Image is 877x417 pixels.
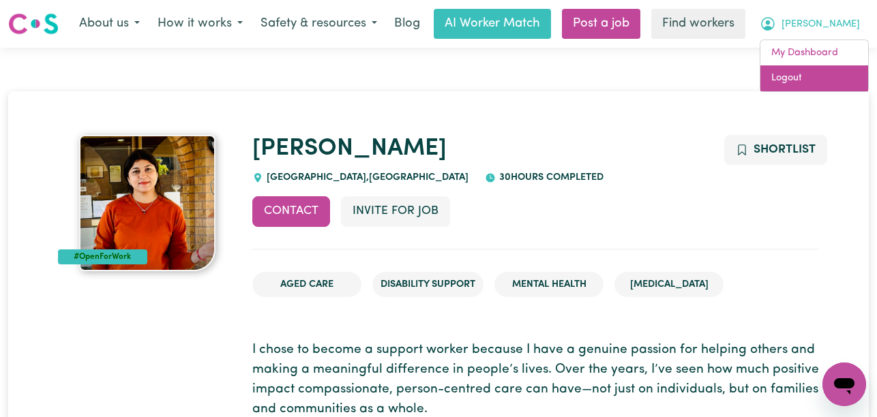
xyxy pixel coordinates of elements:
[760,65,868,91] a: Logout
[8,12,59,36] img: Careseekers logo
[494,272,604,298] li: Mental Health
[252,10,386,38] button: Safety & resources
[751,10,869,38] button: My Account
[8,8,59,40] a: Careseekers logo
[58,135,236,271] a: Mahak's profile picture'#OpenForWork
[341,196,450,226] button: Invite for Job
[386,9,428,39] a: Blog
[263,172,469,183] span: [GEOGRAPHIC_DATA] , [GEOGRAPHIC_DATA]
[372,272,484,298] li: Disability Support
[651,9,745,39] a: Find workers
[562,9,640,39] a: Post a job
[614,272,724,298] li: [MEDICAL_DATA]
[760,40,869,92] div: My Account
[760,40,868,66] a: My Dashboard
[252,196,330,226] button: Contact
[782,17,860,32] span: [PERSON_NAME]
[70,10,149,38] button: About us
[79,135,215,271] img: Mahak
[724,135,827,165] button: Add to shortlist
[252,272,361,298] li: Aged Care
[496,172,604,183] span: 30 hours completed
[434,9,551,39] a: AI Worker Match
[822,362,866,406] iframe: Button to launch messaging window
[754,144,816,155] span: Shortlist
[252,137,447,161] a: [PERSON_NAME]
[58,249,147,264] div: #OpenForWork
[149,10,252,38] button: How it works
